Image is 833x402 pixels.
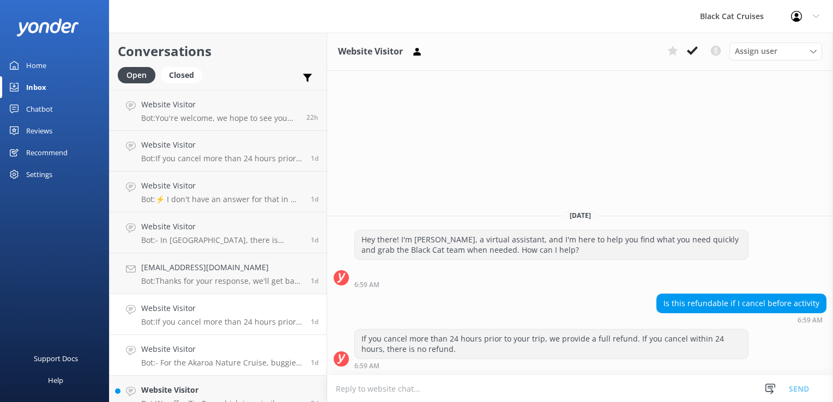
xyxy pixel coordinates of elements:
img: yonder-white-logo.png [16,19,79,36]
div: Assign User [729,42,822,60]
div: Home [26,54,46,76]
a: Website VisitorBot:- In [GEOGRAPHIC_DATA], there is overnight parking for campers as you drive in... [110,212,327,253]
a: Website VisitorBot:You're welcome, we hope to see you soon.22h [110,90,327,131]
p: Bot: ⚡ I don't have an answer for that in my knowledge base. Please try and rephrase your questio... [141,194,303,204]
div: Sep 22 2025 06:59am (UTC +12:00) Pacific/Auckland [656,316,826,324]
h4: Website Visitor [141,180,303,192]
a: Website VisitorBot:If you cancel more than 24 hours prior to your trip, we provide a full refund.... [110,294,327,335]
div: If you cancel more than 24 hours prior to your trip, we provide a full refund. If you cancel with... [355,330,748,358]
span: Assign user [735,45,777,57]
div: Sep 22 2025 06:59am (UTC +12:00) Pacific/Auckland [354,281,749,288]
h4: Website Visitor [141,139,303,151]
h4: [EMAIL_ADDRESS][DOMAIN_NAME] [141,261,303,273]
h3: Website Visitor [338,45,403,59]
div: Settings [26,163,52,185]
p: Bot: If you cancel more than 24 hours prior to your trip, we provide a full refund. If you cancel... [141,317,303,327]
div: Closed [161,67,202,83]
strong: 6:59 AM [798,317,823,324]
h2: Conversations [118,41,318,62]
span: Sep 22 2025 06:59am (UTC +12:00) Pacific/Auckland [311,317,318,326]
span: Sep 22 2025 10:18am (UTC +12:00) Pacific/Auckland [311,235,318,245]
a: Closed [161,69,208,81]
a: Website VisitorBot:If you cancel more than 24 hours prior to your trip, we provide a full refund.... [110,131,327,172]
h4: Website Visitor [141,343,303,355]
div: Is this refundable if I cancel before activity [657,294,826,313]
h4: Website Visitor [141,384,303,396]
span: Sep 21 2025 07:11pm (UTC +12:00) Pacific/Auckland [311,358,318,367]
span: Sep 22 2025 09:33am (UTC +12:00) Pacific/Auckland [311,276,318,285]
div: Inbox [26,76,46,98]
div: Help [48,369,63,391]
p: Bot: - For the Akaroa Nature Cruise, buggies can be brought onboard, but space is limited, so it'... [141,358,303,368]
div: Support Docs [34,348,78,369]
div: Reviews [26,120,52,142]
span: [DATE] [563,211,597,220]
p: Bot: You're welcome, we hope to see you soon. [141,113,298,123]
p: Bot: If you cancel more than 24 hours prior to your trip, we provide a full refund. If you cancel... [141,154,303,163]
h4: Website Visitor [141,99,298,111]
h4: Website Visitor [141,302,303,314]
div: Chatbot [26,98,53,120]
div: Recommend [26,142,68,163]
div: Sep 22 2025 06:59am (UTC +12:00) Pacific/Auckland [354,362,749,369]
a: [EMAIL_ADDRESS][DOMAIN_NAME]Bot:Thanks for your response, we'll get back to you as soon as we can... [110,253,327,294]
div: Hey there! I'm [PERSON_NAME], a virtual assistant, and I'm here to help you find what you need qu... [355,230,748,259]
span: Sep 22 2025 05:37pm (UTC +12:00) Pacific/Auckland [306,113,318,122]
p: Bot: Thanks for your response, we'll get back to you as soon as we can during opening hours. [141,276,303,286]
div: Open [118,67,155,83]
a: Open [118,69,161,81]
span: Sep 22 2025 12:45pm (UTC +12:00) Pacific/Auckland [311,154,318,163]
strong: 6:59 AM [354,282,379,288]
a: Website VisitorBot:- For the Akaroa Nature Cruise, buggies can be brought onboard, but space is l... [110,335,327,376]
a: Website VisitorBot:⚡ I don't have an answer for that in my knowledge base. Please try and rephras... [110,172,327,212]
h4: Website Visitor [141,221,303,233]
p: Bot: - In [GEOGRAPHIC_DATA], there is overnight parking for campers as you drive into the townshi... [141,235,303,245]
span: Sep 22 2025 11:01am (UTC +12:00) Pacific/Auckland [311,194,318,204]
strong: 6:59 AM [354,363,379,369]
